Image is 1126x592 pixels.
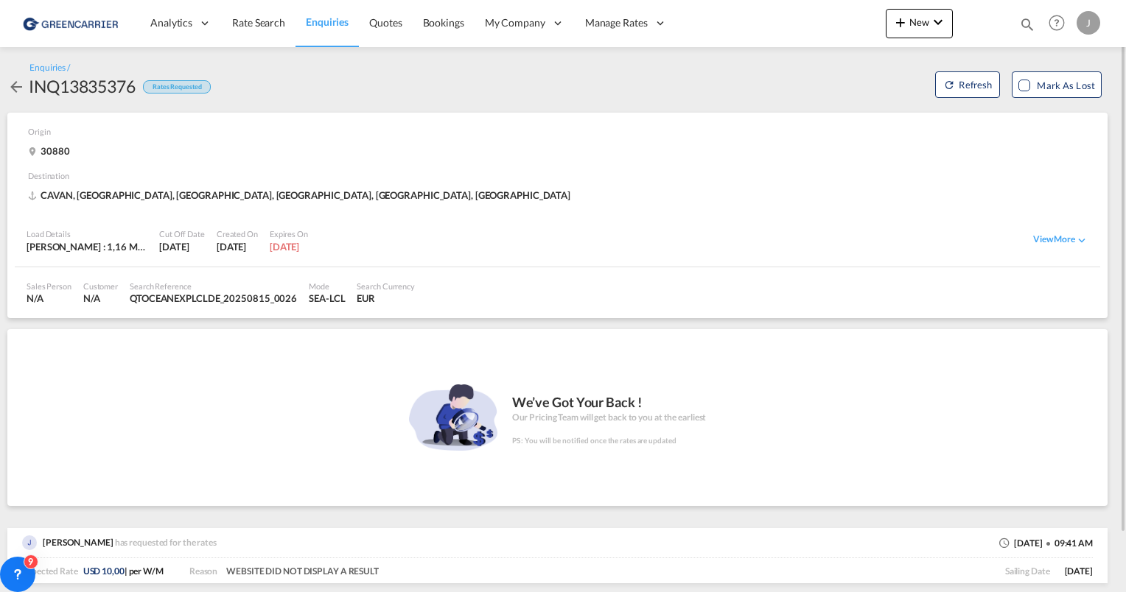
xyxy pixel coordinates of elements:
div: 30880 [28,144,74,158]
div: Help [1044,10,1077,37]
div: N/A [27,292,71,305]
div: J [1077,11,1100,35]
div: N/A [83,292,118,305]
div: Origin [28,126,1094,144]
div: 15 Aug 2025 [159,240,205,253]
div: Customer [83,281,118,292]
div: Enquiries / [29,62,70,74]
span: Sailing Date [1005,565,1065,578]
span: [PERSON_NAME] [43,537,113,548]
span: Expected Rate [22,565,78,577]
md-icon: icon-clock [999,537,1010,549]
div: INQ13835376 [29,74,136,98]
div: icon-magnify [1019,16,1035,38]
md-icon: icon-chevron-down [1075,233,1088,247]
div: 15 Aug 2025 [217,240,258,253]
span: Manage Rates [585,15,648,30]
span: New [892,16,947,28]
div: Destination [28,170,1094,188]
div: Search Currency [357,281,415,292]
span: USD 10,00 [83,565,125,577]
span: Analytics [150,15,192,30]
div: Mark as Lost [1037,78,1095,93]
span: WEBSITE DID NOT DISPLAY A RESULT [219,565,379,577]
span: Help [1044,10,1069,35]
md-icon: icon-checkbox-blank-circle [1046,541,1051,546]
span: has requested for the rates [115,537,220,548]
div: [PERSON_NAME] : 1,16 MT | Volumetric Wt : 6,12 CBM | Chargeable Wt : 6,12 W/M [27,240,147,253]
span: [DATE] [1065,565,1093,578]
span: My Company [485,15,545,30]
button: icon-refreshRefresh [935,71,1000,98]
div: SEA-LCL [309,292,345,305]
button: Mark as Lost [1012,71,1102,98]
div: PS : You will be notified once the rates are updated [512,435,707,445]
img: 1378a7308afe11ef83610d9e779c6b34.png [22,7,122,40]
span: Bookings [423,16,464,29]
div: Expires On [270,228,308,239]
div: Created On [217,228,258,239]
div: View Moreicon-chevron-down [1033,233,1088,247]
md-icon: icon-chevron-down [929,13,947,31]
div: icon-arrow-left [7,74,29,98]
md-icon: icon-plus 400-fg [892,13,909,31]
span: | per W/M [83,565,164,577]
div: Load Details [27,228,147,239]
span: CAVAN, [GEOGRAPHIC_DATA], [GEOGRAPHIC_DATA], [GEOGRAPHIC_DATA], [GEOGRAPHIC_DATA], [GEOGRAPHIC_DATA] [28,188,574,202]
div: Cut Off Date [159,228,205,239]
md-icon: icon-magnify [1019,16,1035,32]
md-icon: icon-arrow-left [7,78,25,96]
span: Quotes [369,16,402,29]
img: 8LQ7VqAAAABklEQVQDAJ2qV0ynN0yJAAAAAElFTkSuQmCC [22,535,37,550]
img: analyze_finance.png [409,384,497,451]
div: Rates Requested [143,80,211,94]
md-icon: icon-refresh [943,79,955,91]
div: Sales Person [27,281,71,292]
div: [DATE] 09:41 AM [999,535,1093,552]
span: Rate Search [232,16,285,29]
md-checkbox: Mark as Lost [1018,78,1095,93]
div: 13 Nov 2025 [270,240,308,253]
div: QTOCEANEXPLCLDE_20250815_0026 [130,292,297,305]
div: We’ve Got Your Back ! [512,393,707,412]
div: EUR [357,292,415,305]
button: icon-plus 400-fgNewicon-chevron-down [886,9,953,38]
div: Our Pricing Team will get back to you at the earliest [512,412,707,424]
span: Reason [189,565,217,577]
span: Enquiries [306,15,349,28]
div: Mode [309,281,345,292]
div: Search Reference [130,281,297,292]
